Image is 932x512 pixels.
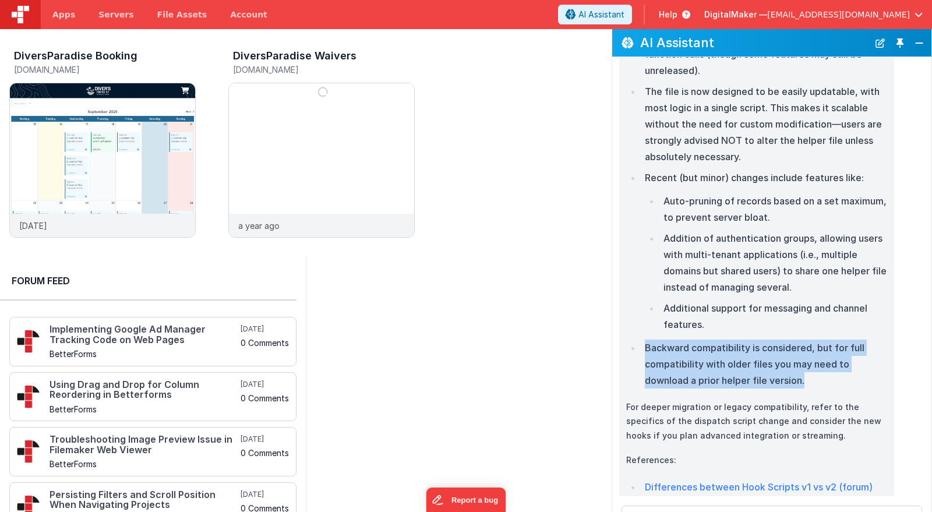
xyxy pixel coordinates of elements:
h5: BetterForms [50,405,238,414]
h5: 0 Comments [241,394,289,402]
h5: [DATE] [241,324,289,334]
h5: BetterForms [50,349,238,358]
a: Implementing Google Ad Manager Tracking Code on Web Pages BetterForms [DATE] 0 Comments [9,317,296,366]
h5: [DATE] [241,380,289,389]
h5: [DATE] [241,490,289,499]
h4: Troubleshooting Image Preview Issue in Filemaker Web Viewer [50,435,238,455]
a: Troubleshooting Image Preview Issue in Filemaker Web Viewer BetterForms [DATE] 0 Comments [9,427,296,476]
span: File Assets [157,9,207,20]
img: 295_2.png [17,385,40,408]
span: [EMAIL_ADDRESS][DOMAIN_NAME] [767,9,910,20]
li: Additional support for messaging and channel features. [660,300,887,333]
iframe: Marker.io feedback button [426,488,506,512]
h5: [DOMAIN_NAME] [233,65,415,74]
li: Backward compatibility is considered, but for full compatibility with older files you may need to... [641,340,887,389]
h3: DiversParadise Booking [14,50,137,62]
button: Close [912,35,927,51]
h3: DiversParadise Waivers [233,50,356,62]
h5: 0 Comments [241,338,289,347]
h5: [DOMAIN_NAME] [14,65,196,74]
h4: Using Drag and Drop for Column Reordering in Betterforms [50,380,238,400]
button: New Chat [872,35,888,51]
span: DigitalMaker — [704,9,767,20]
h2: AI Assistant [640,36,869,50]
li: Addition of authentication groups, allowing users with multi-tenant applications (i.e., multiple ... [660,230,887,295]
img: 295_2.png [17,440,40,463]
p: References: [626,453,887,468]
li: Recent (but minor) changes include features like: [641,170,887,333]
a: Using Drag and Drop for Column Reordering in Betterforms BetterForms [DATE] 0 Comments [9,372,296,422]
li: Auto-pruning of records based on a set maximum, to prevent server bloat. [660,193,887,225]
h4: Implementing Google Ad Manager Tracking Code on Web Pages [50,324,238,345]
p: For deeper migration or legacy compatibility, refer to the specifics of the dispatch script chang... [626,400,887,443]
a: Differences between Hook Scripts v1 vs v2 (forum) [645,481,873,493]
span: Help [659,9,677,20]
h5: [DATE] [241,435,289,444]
h2: Forum Feed [12,274,285,288]
h5: BetterForms [50,460,238,468]
li: The file is now designed to be easily updatable, with most logic in a single script. This makes i... [641,83,887,165]
span: Apps [52,9,75,20]
p: a year ago [238,220,280,232]
h5: 0 Comments [241,449,289,457]
button: DigitalMaker — [EMAIL_ADDRESS][DOMAIN_NAME] [704,9,923,20]
h4: Persisting Filters and Scroll Position When Navigating Projects [50,490,238,510]
button: AI Assistant [558,5,632,24]
button: Toggle Pin [892,35,908,51]
span: Servers [98,9,133,20]
span: AI Assistant [578,9,624,20]
img: 295_2.png [17,330,40,353]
